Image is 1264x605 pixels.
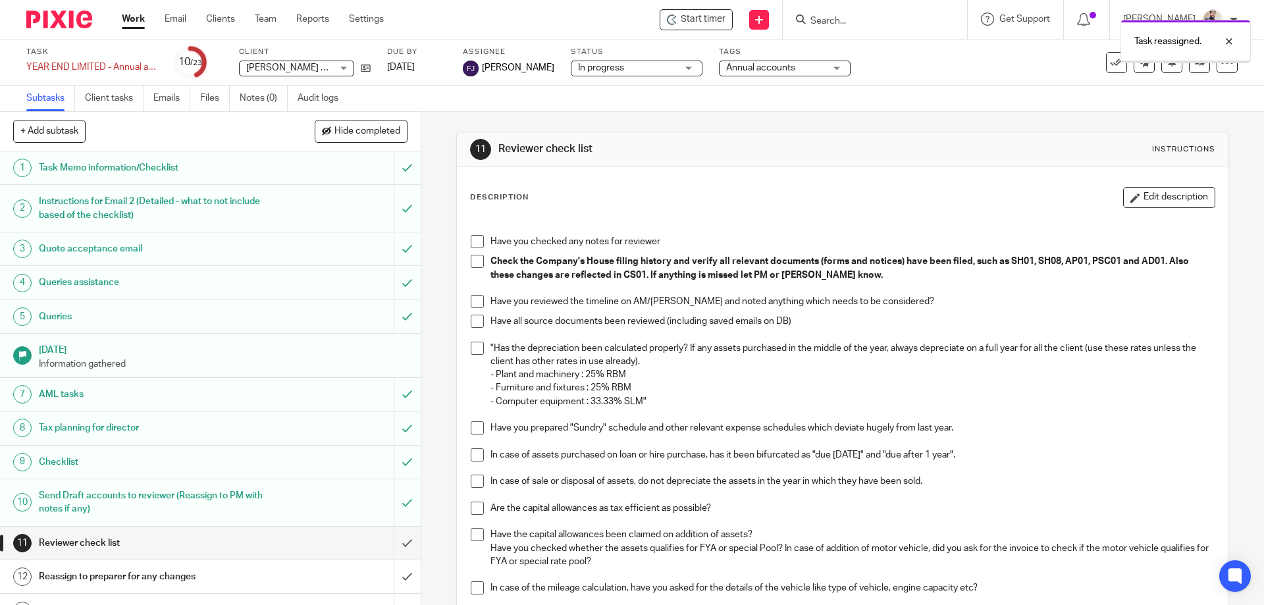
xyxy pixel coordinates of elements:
div: Bazil Enterprise Ltd - YEAR END LIMITED - Annual accounts and CT600 return (limited companies) [660,9,733,30]
p: Have all source documents been reviewed (including saved emails on DB) [490,315,1214,328]
div: 11 [470,139,491,160]
p: Have you checked whether the assets qualifies for FYA or special Pool? In case of addition of mot... [490,542,1214,569]
h1: Queries [39,307,267,327]
button: Hide completed [315,120,408,142]
h1: [DATE] [39,340,408,357]
a: Email [165,13,186,26]
label: Client [239,47,371,57]
span: [DATE] [387,63,415,72]
p: In case of the mileage calculation, have you asked for the details of the vehicle like type of ve... [490,581,1214,594]
p: Information gathered [39,357,408,371]
a: Notes (0) [240,86,288,111]
h1: Queries assistance [39,273,267,292]
h1: Send Draft accounts to reviewer (Reassign to PM with notes if any) [39,486,267,519]
a: Audit logs [298,86,348,111]
div: YEAR END LIMITED - Annual accounts and CT600 return (limited companies) [26,61,158,74]
p: Have you reviewed the timeline on AM/[PERSON_NAME] and noted anything which needs to be considered? [490,295,1214,308]
a: Reports [296,13,329,26]
div: 8 [13,419,32,437]
div: 11 [13,534,32,552]
h1: Instructions for Email 2 (Detailed - what to not include based of the checklist) [39,192,267,225]
img: Pixie [26,11,92,28]
button: Edit description [1123,187,1215,208]
a: Files [200,86,230,111]
a: Work [122,13,145,26]
div: 2 [13,199,32,218]
p: In case of assets purchased on loan or hire purchase, has it been bifurcated as "due [DATE]" and ... [490,448,1214,461]
div: 1 [13,159,32,177]
span: In progress [578,63,624,72]
div: 4 [13,274,32,292]
p: Task reassigned. [1134,35,1201,48]
button: + Add subtask [13,120,86,142]
p: Have you prepared "Sundry" schedule and other relevant expense schedules which deviate hugely fro... [490,421,1214,434]
div: Instructions [1152,144,1215,155]
h1: Checklist [39,452,267,472]
label: Status [571,47,702,57]
label: Due by [387,47,446,57]
img: Pixie%2002.jpg [1202,9,1223,30]
h1: Reassign to preparer for any changes [39,567,267,587]
span: Hide completed [334,126,400,137]
div: 10 [178,55,202,70]
div: 9 [13,453,32,471]
p: In case of sale or disposal of assets, do not depreciate the assets in the year in which they hav... [490,475,1214,488]
h1: Quote acceptance email [39,239,267,259]
a: Team [255,13,276,26]
p: Have the capital allowances been claimed on addition of assets? [490,528,1214,541]
strong: Check the Company's House filing history and verify all relevant documents (forms and notices) ha... [490,257,1191,279]
span: Annual accounts [726,63,795,72]
h1: AML tasks [39,384,267,404]
img: svg%3E [463,61,479,76]
h1: Reviewer check list [498,142,871,156]
div: 7 [13,385,32,404]
div: 12 [13,567,32,586]
small: /23 [190,59,202,66]
p: - Furniture and fixtures : 25% RBM [490,381,1214,394]
h1: Task Memo information/Checklist [39,158,267,178]
label: Assignee [463,47,554,57]
p: "Has the depreciation been calculated properly? If any assets purchased in the middle of the year... [490,342,1214,369]
a: Clients [206,13,235,26]
a: Settings [349,13,384,26]
h1: Tax planning for director [39,418,267,438]
div: 10 [13,493,32,512]
p: Have you checked any notes for reviewer [490,235,1214,248]
span: [PERSON_NAME] Enterprise Ltd [246,63,379,72]
div: 5 [13,307,32,326]
p: Are the capital allowances as tax efficient as possible? [490,502,1214,515]
p: Description [470,192,529,203]
h1: Reviewer check list [39,533,267,553]
p: - Plant and machinery : 25% RBM [490,368,1214,381]
a: Client tasks [85,86,144,111]
a: Subtasks [26,86,75,111]
label: Task [26,47,158,57]
span: [PERSON_NAME] [482,61,554,74]
a: Emails [153,86,190,111]
div: 3 [13,240,32,258]
p: - Computer equipment : 33.33% SLM" [490,395,1214,408]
